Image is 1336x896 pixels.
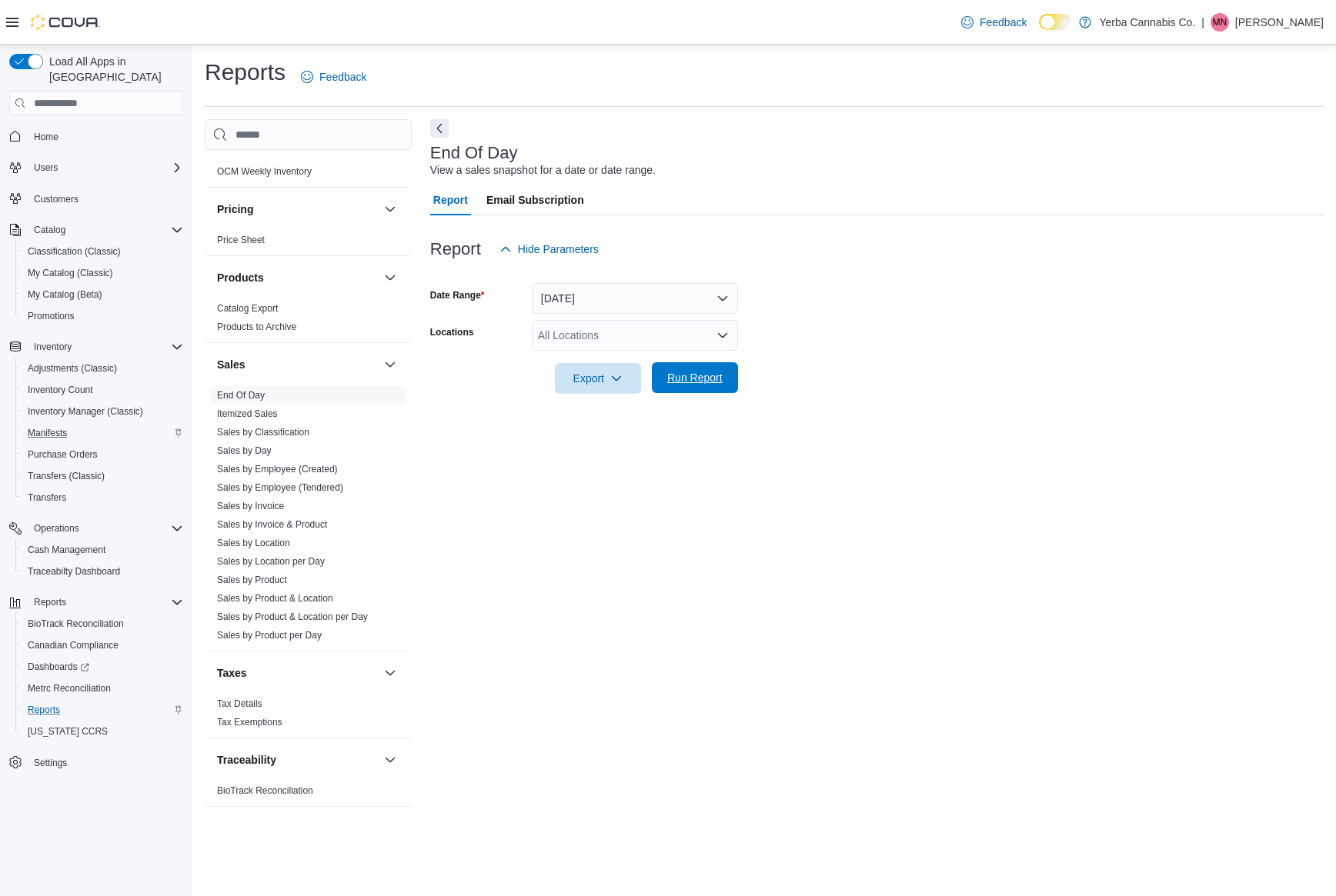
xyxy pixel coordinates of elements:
[28,190,85,208] a: Customers
[28,158,183,177] span: Users
[217,665,378,681] button: Taxes
[1213,13,1227,32] span: MN
[22,264,183,282] span: My Catalog (Classic)
[28,593,72,611] button: Reports
[217,270,378,285] button: Products
[22,359,183,378] span: Adjustments (Classic)
[217,321,296,333] span: Products to Archive
[28,267,113,279] span: My Catalog (Classic)
[217,717,282,728] a: Tax Exemptions
[15,561,189,582] button: Traceabilty Dashboard
[28,470,105,482] span: Transfers (Classic)
[28,519,85,538] button: Operations
[15,613,189,635] button: BioTrack Reconciliation
[217,537,290,549] span: Sales by Location
[28,221,72,239] button: Catalog
[15,656,189,678] a: Dashboards
[15,358,189,379] button: Adjustments (Classic)
[28,544,105,556] span: Cash Management
[217,752,378,768] button: Traceability
[15,241,189,262] button: Classification (Classic)
[28,682,111,694] span: Metrc Reconciliation
[15,401,189,422] button: Inventory Manager (Classic)
[15,422,189,444] button: Manifests
[22,467,183,485] span: Transfers (Classic)
[15,262,189,284] button: My Catalog (Classic)
[22,701,183,719] span: Reports
[22,381,183,399] span: Inventory Count
[217,426,309,438] span: Sales by Classification
[217,166,312,177] a: OCM Weekly Inventory
[1039,14,1071,30] input: Dark Mode
[22,636,183,655] span: Canadian Compliance
[15,465,189,487] button: Transfers (Classic)
[15,539,189,561] button: Cash Management
[22,264,119,282] a: My Catalog (Classic)
[22,541,112,559] a: Cash Management
[3,336,189,358] button: Inventory
[217,698,262,710] span: Tax Details
[22,562,183,581] span: Traceabilty Dashboard
[22,722,114,741] a: [US_STATE] CCRS
[15,678,189,699] button: Metrc Reconciliation
[205,299,412,342] div: Products
[667,370,723,385] span: Run Report
[22,615,130,633] a: BioTrack Reconciliation
[22,285,183,304] span: My Catalog (Beta)
[1201,13,1204,32] p: |
[28,158,64,177] button: Users
[217,463,338,475] span: Sales by Employee (Created)
[217,464,338,475] a: Sales by Employee (Created)
[22,615,183,633] span: BioTrack Reconciliation
[205,694,412,738] div: Taxes
[3,751,189,774] button: Settings
[217,445,272,457] span: Sales by Day
[430,162,656,178] div: View a sales snapshot for a date or date range.
[34,224,65,236] span: Catalog
[564,363,632,394] span: Export
[28,491,66,504] span: Transfers
[217,593,333,604] a: Sales by Product & Location
[22,679,183,698] span: Metrc Reconciliation
[217,270,264,285] h3: Products
[28,310,75,322] span: Promotions
[1211,13,1229,32] div: Michael Nezi
[217,202,253,217] h3: Pricing
[28,221,183,239] span: Catalog
[652,362,738,393] button: Run Report
[217,165,312,178] span: OCM Weekly Inventory
[22,562,126,581] a: Traceabilty Dashboard
[217,482,343,493] a: Sales by Employee (Tendered)
[22,541,183,559] span: Cash Management
[22,242,183,261] span: Classification (Classic)
[15,444,189,465] button: Purchase Orders
[555,363,641,394] button: Export
[3,219,189,241] button: Catalog
[31,15,100,30] img: Cova
[217,445,272,456] a: Sales by Day
[28,618,124,630] span: BioTrack Reconciliation
[28,565,120,578] span: Traceabilty Dashboard
[430,289,485,301] label: Date Range
[28,704,60,716] span: Reports
[980,15,1027,30] span: Feedback
[34,131,58,143] span: Home
[28,338,183,356] span: Inventory
[493,234,605,265] button: Hide Parameters
[486,185,584,215] span: Email Subscription
[205,57,286,88] h1: Reports
[34,522,79,535] span: Operations
[217,427,309,438] a: Sales by Classification
[22,467,111,485] a: Transfers (Classic)
[15,284,189,305] button: My Catalog (Beta)
[381,268,399,287] button: Products
[15,721,189,742] button: [US_STATE] CCRS
[205,231,412,255] div: Pricing
[9,118,183,814] nav: Complex example
[518,241,599,257] span: Hide Parameters
[217,501,284,511] a: Sales by Invoice
[381,355,399,374] button: Sales
[430,326,474,338] label: Locations
[22,424,73,442] a: Manifests
[381,751,399,769] button: Traceability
